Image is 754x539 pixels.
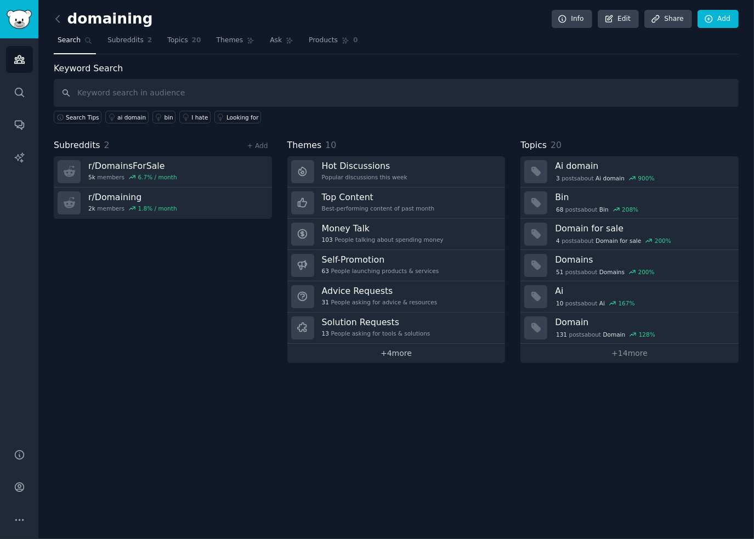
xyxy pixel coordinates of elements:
[596,174,625,182] span: Ai domain
[322,316,430,328] h3: Solution Requests
[555,285,731,297] h3: Ai
[165,114,173,121] div: bin
[644,10,691,29] a: Share
[192,36,201,46] span: 20
[552,10,592,29] a: Info
[619,299,635,307] div: 167 %
[88,160,177,172] h3: r/ DomainsForSale
[639,331,655,338] div: 128 %
[322,267,439,275] div: People launching products & services
[599,268,625,276] span: Domains
[638,268,655,276] div: 200 %
[520,188,739,219] a: Bin68postsaboutBin208%
[287,219,506,250] a: Money Talk103People talking about spending money
[555,330,656,339] div: post s about
[88,173,95,181] span: 5k
[167,36,188,46] span: Topics
[322,298,438,306] div: People asking for advice & resources
[322,285,438,297] h3: Advice Requests
[555,267,655,277] div: post s about
[322,330,329,337] span: 13
[54,139,100,152] span: Subreddits
[54,79,739,107] input: Keyword search in audience
[598,10,639,29] a: Edit
[325,140,336,150] span: 10
[104,32,156,54] a: Subreddits2
[7,10,32,29] img: GummySearch logo
[556,206,563,213] span: 68
[556,237,560,245] span: 4
[555,223,731,234] h3: Domain for sale
[322,205,435,212] div: Best-performing content of past month
[322,236,333,243] span: 103
[54,188,272,219] a: r/Domaining2kmembers1.8% / month
[287,281,506,313] a: Advice Requests31People asking for advice & resources
[287,344,506,363] a: +4more
[556,268,563,276] span: 51
[163,32,205,54] a: Topics20
[287,313,506,344] a: Solution Requests13People asking for tools & solutions
[353,36,358,46] span: 0
[520,156,739,188] a: Ai domain3postsaboutAi domain900%
[322,191,435,203] h3: Top Content
[322,267,329,275] span: 63
[551,140,562,150] span: 20
[305,32,361,54] a: Products0
[520,281,739,313] a: Ai10postsaboutAi167%
[520,219,739,250] a: Domain for sale4postsaboutDomain for sale200%
[599,299,605,307] span: Ai
[520,250,739,281] a: Domains51postsaboutDomains200%
[54,156,272,188] a: r/DomainsForSale5kmembers6.7% / month
[555,236,672,246] div: post s about
[270,36,282,46] span: Ask
[555,173,655,183] div: post s about
[520,313,739,344] a: Domain131postsaboutDomain128%
[138,205,177,212] div: 1.8 % / month
[520,139,547,152] span: Topics
[287,188,506,219] a: Top ContentBest-performing content of past month
[105,111,149,123] a: ai domain
[104,140,110,150] span: 2
[322,236,444,243] div: People talking about spending money
[107,36,144,46] span: Subreddits
[599,206,609,213] span: Bin
[266,32,297,54] a: Ask
[322,254,439,265] h3: Self-Promotion
[556,331,567,338] span: 131
[555,191,731,203] h3: Bin
[322,173,407,181] div: Popular discussions this week
[638,174,655,182] div: 900 %
[309,36,338,46] span: Products
[88,191,177,203] h3: r/ Domaining
[555,316,731,328] h3: Domain
[555,160,731,172] h3: Ai domain
[54,32,96,54] a: Search
[322,223,444,234] h3: Money Talk
[603,331,626,338] span: Domain
[191,114,208,121] div: I hate
[322,298,329,306] span: 31
[88,205,95,212] span: 2k
[88,173,177,181] div: members
[287,156,506,188] a: Hot DiscussionsPopular discussions this week
[148,36,152,46] span: 2
[556,299,563,307] span: 10
[555,298,636,308] div: post s about
[54,10,153,28] h2: domaining
[622,206,638,213] div: 208 %
[226,114,259,121] div: Looking for
[287,250,506,281] a: Self-Promotion63People launching products & services
[556,174,560,182] span: 3
[287,139,322,152] span: Themes
[698,10,739,29] a: Add
[217,36,243,46] span: Themes
[520,344,739,363] a: +14more
[138,173,177,181] div: 6.7 % / month
[214,111,261,123] a: Looking for
[66,114,99,121] span: Search Tips
[596,237,641,245] span: Domain for sale
[54,63,123,73] label: Keyword Search
[58,36,81,46] span: Search
[88,205,177,212] div: members
[555,205,639,214] div: post s about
